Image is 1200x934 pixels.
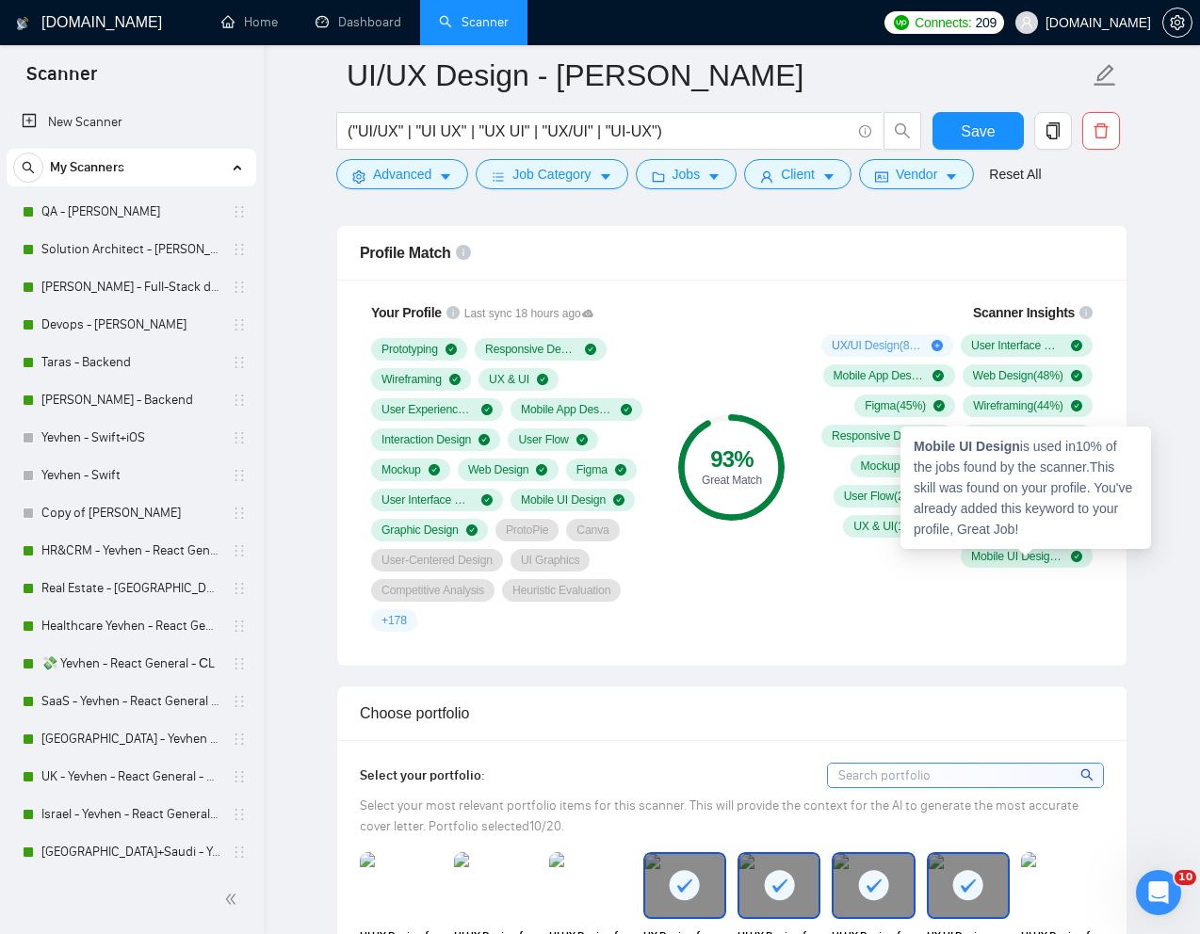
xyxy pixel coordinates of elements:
a: Copy of [PERSON_NAME] [41,494,220,532]
span: Graphic Design [381,523,459,538]
span: check-circle [621,404,632,415]
span: Your Profile [371,305,442,320]
span: delete [1083,122,1119,139]
span: check-circle [613,494,624,506]
span: Jobs [673,164,701,185]
span: caret-down [439,169,452,184]
span: info-circle [859,125,871,137]
span: UX & UI ( 13 %) [853,519,924,534]
a: 💸 Yevhen - React General - СL [41,645,220,683]
a: UK - Yevhen - React General - СL [41,758,220,796]
span: holder [232,506,247,521]
span: Prototyping [381,342,438,357]
span: caret-down [945,169,958,184]
span: info-circle [1079,306,1093,319]
span: Profile Match [360,245,451,261]
strong: Mobile UI Design [914,439,1020,454]
span: holder [232,543,247,558]
a: dashboardDashboard [316,14,401,30]
button: search [884,112,921,150]
img: portfolio thumbnail image [1021,852,1104,918]
span: UI Graphics [521,553,579,568]
img: portfolio thumbnail image [549,852,632,918]
a: homeHome [221,14,278,30]
span: check-circle [933,400,945,411]
span: caret-down [822,169,835,184]
span: check-circle [449,374,461,385]
span: holder [232,355,247,370]
li: New Scanner [7,104,256,141]
input: Search Freelance Jobs... [348,120,851,143]
a: SaaS - Yevhen - React General - СL [41,683,220,720]
button: Save [932,112,1024,150]
span: check-circle [1071,551,1082,562]
span: search [1080,765,1096,785]
span: + 178 [381,613,407,628]
span: Scanner Insights [973,306,1075,319]
button: delete [1082,112,1120,150]
span: search [884,122,920,139]
span: Mobile App Design [521,402,613,417]
span: Select your most relevant portfolio items for this scanner. This will provide the context for the... [360,797,1078,834]
span: Save [961,120,995,143]
span: info-circle [456,245,471,260]
span: Wireframing ( 44 %) [973,398,1063,413]
span: check-circle [537,374,548,385]
a: Israel - Yevhen - React General - СL [41,796,220,833]
span: User Flow [518,432,568,447]
a: Solution Architect - [PERSON_NAME] [41,231,220,268]
a: HR&CRM - Yevhen - React General - СL [41,532,220,570]
a: QA - [PERSON_NAME] [41,193,220,231]
span: Web Design ( 48 %) [973,368,1063,383]
a: Taras - Backend [41,344,220,381]
span: holder [232,845,247,860]
span: Mobile UI Design [521,492,606,507]
span: Canva [576,523,608,538]
span: ProtoPie [506,523,548,538]
img: logo [16,8,29,39]
span: check-circle [446,344,457,355]
span: bars [492,169,505,184]
a: New Scanner [22,104,241,141]
span: holder [232,769,247,784]
button: userClientcaret-down [744,159,851,189]
span: Heuristic Evaluation [512,583,610,598]
span: Select your portfolio: [360,767,485,783]
span: check-circle [481,494,493,506]
a: [PERSON_NAME] - Full-Stack dev [41,268,220,306]
span: check-circle [478,434,490,445]
span: Job Category [512,164,591,185]
span: check-circle [481,404,493,415]
img: portfolio thumbnail image [360,852,443,918]
a: Healthcare Yevhen - React General - СL [41,607,220,645]
span: Wireframing [381,372,442,387]
span: holder [232,317,247,332]
span: info-circle [446,306,460,319]
button: search [13,153,43,183]
div: is used in 10 % of the jobs found by the scanner. This skill was found on your profile. You've al... [900,427,1151,549]
span: caret-down [707,169,721,184]
span: Vendor [896,164,937,185]
span: Mobile UI Design ( 10 %) [971,549,1063,564]
span: holder [232,619,247,634]
span: 209 [976,12,997,33]
input: Scanner name... [347,52,1089,99]
span: UX/UI Design ( 87 %) [832,338,924,353]
span: caret-down [599,169,612,184]
a: Reset All [989,164,1041,185]
span: holder [232,280,247,295]
span: Competitive Analysis [381,583,484,598]
a: searchScanner [439,14,509,30]
span: check-circle [429,464,440,475]
span: holder [232,581,247,596]
span: check-circle [466,524,478,536]
a: [GEOGRAPHIC_DATA] - Yevhen - React General - СL [41,720,220,758]
span: User Interface Design ( 52 %) [971,338,1063,353]
span: holder [232,393,247,408]
span: Client [781,164,815,185]
span: holder [232,656,247,671]
span: Figma [576,462,608,477]
span: Responsive Design ( 37 %) [832,428,924,443]
span: check-circle [576,434,588,445]
span: Last sync 18 hours ago [464,305,594,323]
